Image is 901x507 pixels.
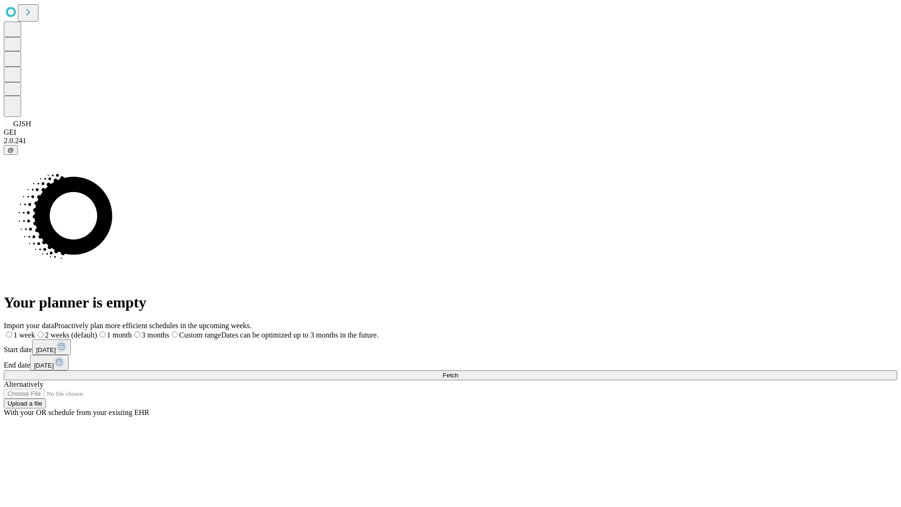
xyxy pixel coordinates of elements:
span: With your OR schedule from your existing EHR [4,408,149,416]
input: 1 month [99,331,106,338]
button: Fetch [4,370,897,380]
div: 2.0.241 [4,137,897,145]
span: 2 weeks (default) [45,331,97,339]
span: [DATE] [34,362,53,369]
span: 1 week [14,331,35,339]
input: Custom rangeDates can be optimized up to 3 months in the future. [172,331,178,338]
div: End date [4,355,897,370]
button: @ [4,145,18,155]
span: [DATE] [36,346,56,353]
h1: Your planner is empty [4,294,897,311]
span: Dates can be optimized up to 3 months in the future. [221,331,378,339]
span: 3 months [142,331,169,339]
button: [DATE] [30,355,69,370]
span: Fetch [443,372,458,379]
span: 1 month [107,331,132,339]
span: Alternatively [4,380,43,388]
span: Import your data [4,322,54,330]
input: 2 weeks (default) [38,331,44,338]
button: Upload a file [4,399,46,408]
input: 3 months [134,331,140,338]
span: GJSH [13,120,31,128]
div: Start date [4,339,897,355]
span: Custom range [179,331,221,339]
input: 1 week [6,331,12,338]
span: Proactively plan more efficient schedules in the upcoming weeks. [54,322,252,330]
span: @ [8,146,14,154]
div: GEI [4,128,897,137]
button: [DATE] [32,339,71,355]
